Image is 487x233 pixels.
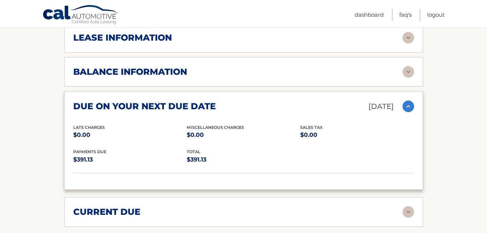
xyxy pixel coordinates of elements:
span: Sales Tax [300,125,323,130]
p: $0.00 [300,130,414,140]
p: $391.13 [187,155,300,165]
a: Cal Automotive [42,5,119,26]
p: $0.00 [187,130,300,140]
h2: due on your next due date [73,101,216,112]
img: accordion-rest.svg [403,206,414,218]
a: Logout [427,9,445,21]
img: accordion-rest.svg [403,32,414,44]
img: accordion-active.svg [403,101,414,112]
h2: current due [73,207,140,217]
span: Late Charges [73,125,105,130]
img: accordion-rest.svg [403,66,414,78]
span: Miscellaneous Charges [187,125,244,130]
p: $0.00 [73,130,187,140]
h2: balance information [73,66,187,77]
span: total [187,149,201,154]
p: [DATE] [368,100,394,113]
p: $391.13 [73,155,187,165]
a: Dashboard [355,9,384,21]
h2: lease information [73,32,172,43]
span: Payments Due [73,149,106,154]
a: FAQ's [399,9,412,21]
